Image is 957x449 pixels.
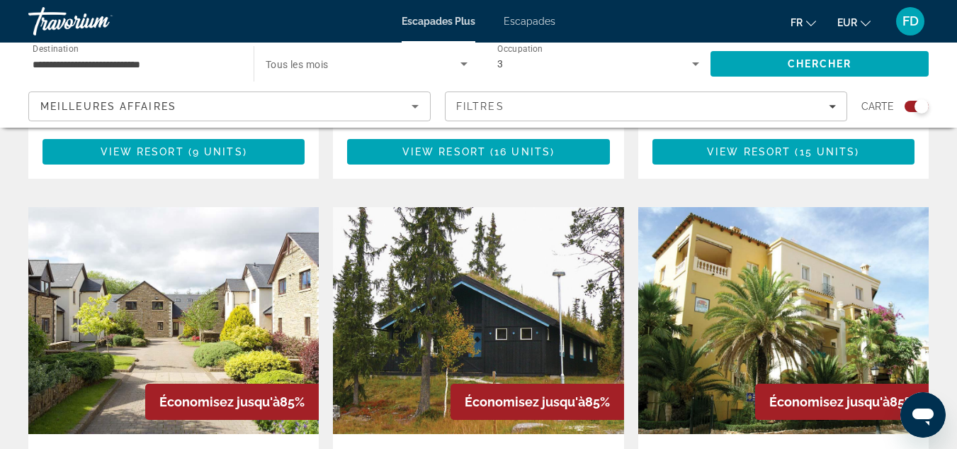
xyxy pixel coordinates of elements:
[40,98,419,115] mat-select: Trier par
[145,384,319,420] div: 85%
[837,17,857,28] font: EUR
[504,16,555,27] a: Escapades
[28,3,170,40] a: Travorium
[638,207,929,434] img: Ona Aldea del Mar and EDO at Ona Aldea del Mar
[333,207,623,434] img: Gålå Fjellgrend
[456,101,504,112] font: Filtres
[791,146,859,157] span: ( )
[769,394,890,409] span: Économisez jusqu'à
[791,12,816,33] button: Changer de langue
[445,92,847,121] button: Filtres
[861,101,894,112] font: Carte
[497,58,503,70] span: 3
[486,146,555,157] span: ( )
[347,139,609,165] button: View Resort(16 units)
[755,384,929,420] div: 85%
[159,394,280,409] span: Économisez jusqu'à
[266,59,329,70] font: Tous les mois
[800,146,856,157] span: 15 units
[900,392,946,438] iframe: Bouton de lancement de la fenêtre de messagerie
[101,146,184,157] span: View Resort
[788,58,852,70] font: Chercher
[791,17,803,28] font: fr
[892,6,929,36] button: Menu utilisateur
[402,146,486,157] span: View Resort
[497,44,543,54] font: Occupation
[652,139,914,165] button: View Resort(15 units)
[43,139,305,165] button: View Resort(9 units)
[193,146,243,157] span: 9 units
[465,394,585,409] span: Économisez jusqu'à
[40,101,176,112] font: Meilleures affaires
[33,56,235,73] input: Sélectionnez la destination
[707,146,791,157] span: View Resort
[451,384,624,420] div: 85%
[33,43,79,53] font: Destination
[902,13,919,28] font: FD
[184,146,247,157] span: ( )
[28,207,319,434] img: Whitbarrow Village 1
[837,12,871,33] button: Changer de devise
[494,146,550,157] span: 16 units
[710,51,929,77] button: Recherche
[402,16,475,27] a: Escapades Plus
